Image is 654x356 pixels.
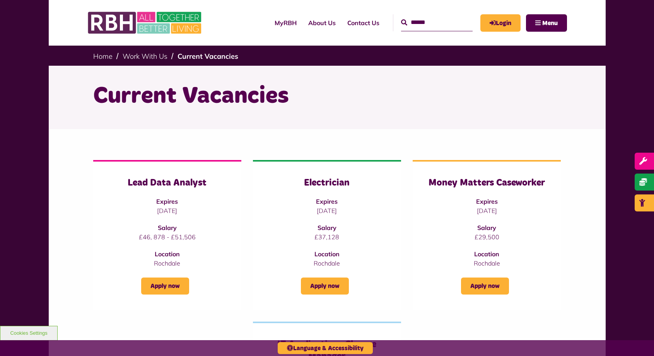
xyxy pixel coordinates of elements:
a: Work With Us [123,52,167,61]
a: MyRBH [269,12,302,33]
strong: Expires [316,198,338,205]
h3: Lead Data Analyst [109,177,226,189]
p: Rochdale [109,259,226,268]
img: RBH [87,8,203,38]
a: Contact Us [342,12,385,33]
p: £29,500 [428,232,545,242]
h1: Current Vacancies [93,81,561,111]
strong: Salary [477,224,496,232]
a: Apply now [461,278,509,295]
p: [DATE] [109,206,226,215]
button: Language & Accessibility [278,342,373,354]
strong: Salary [158,224,177,232]
span: Menu [542,20,558,26]
p: £37,128 [268,232,386,242]
a: About Us [302,12,342,33]
strong: Location [314,250,340,258]
p: [DATE] [428,206,545,215]
p: Rochdale [428,259,545,268]
p: [DATE] [268,206,386,215]
iframe: Netcall Web Assistant for live chat [619,321,654,356]
strong: Location [474,250,499,258]
strong: Location [155,250,180,258]
a: MyRBH [480,14,521,32]
strong: Salary [318,224,336,232]
p: Rochdale [268,259,386,268]
a: Current Vacancies [178,52,238,61]
a: Apply now [301,278,349,295]
a: Home [93,52,113,61]
strong: Expires [476,198,498,205]
button: Navigation [526,14,567,32]
h3: Money Matters Caseworker [428,177,545,189]
p: £46, 878 - £51,506 [109,232,226,242]
a: Apply now [141,278,189,295]
strong: Expires [156,198,178,205]
h3: Electrician [268,177,386,189]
